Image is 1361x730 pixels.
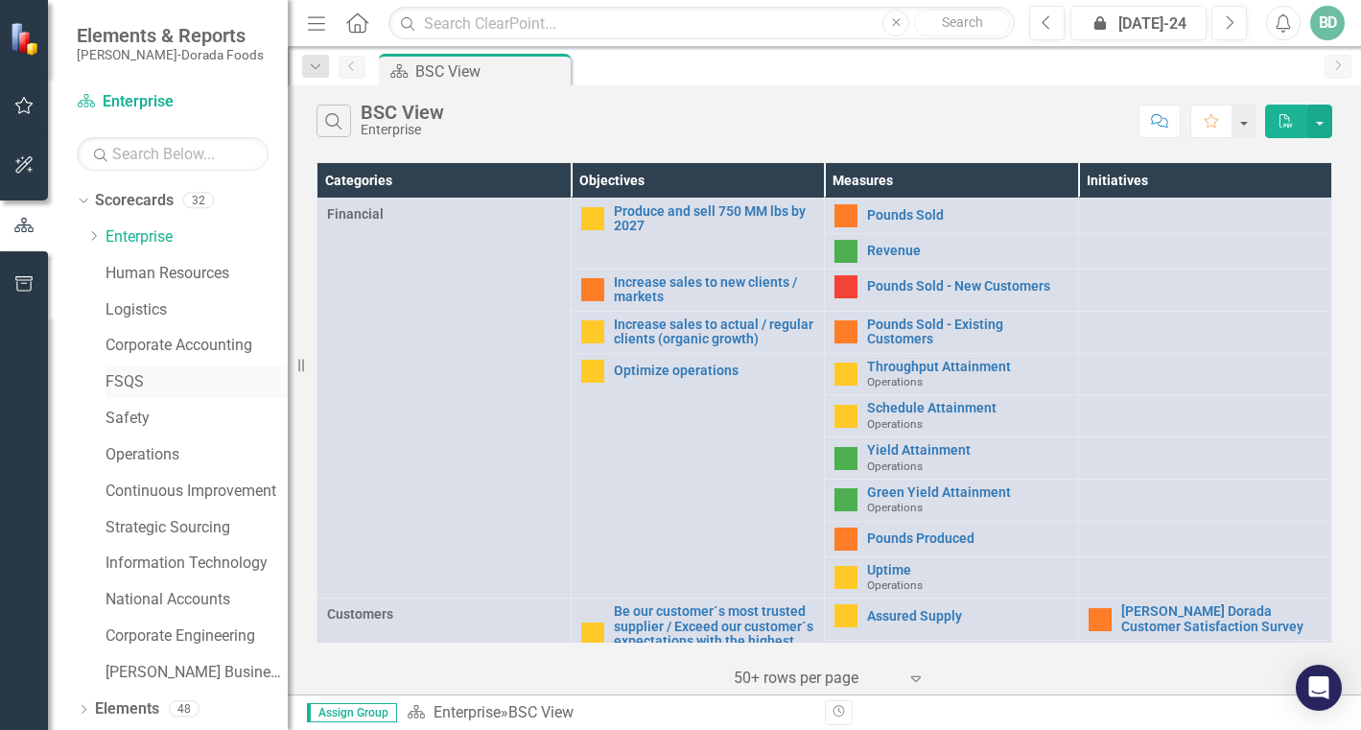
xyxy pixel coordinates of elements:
[867,318,1068,347] a: Pounds Sold - Existing Customers
[867,578,923,592] span: Operations
[106,226,288,248] a: Enterprise
[834,240,857,263] img: Above Target
[614,364,815,378] a: Optimize operations
[581,360,604,383] img: Caution
[106,517,288,539] a: Strategic Sourcing
[106,371,288,393] a: FSQS
[942,14,983,30] span: Search
[581,207,604,230] img: Caution
[1310,6,1345,40] button: BD
[10,22,43,56] img: ClearPoint Strategy
[407,702,810,724] div: »
[327,204,561,224] span: Financial
[914,10,1010,36] button: Search
[867,279,1068,294] a: Pounds Sold - New Customers
[834,363,857,386] img: Caution
[361,123,444,137] div: Enterprise
[106,625,288,648] a: Corporate Engineering
[867,501,923,514] span: Operations
[106,589,288,611] a: National Accounts
[581,623,604,646] img: Caution
[834,405,857,428] img: Caution
[614,275,815,305] a: Increase sales to new clients / markets
[834,447,857,470] img: Above Target
[106,299,288,321] a: Logistics
[95,698,159,720] a: Elements
[307,703,397,722] span: Assign Group
[834,528,857,551] img: Warning
[867,531,1068,546] a: Pounds Produced
[867,244,1068,258] a: Revenue
[106,444,288,466] a: Operations
[106,335,288,357] a: Corporate Accounting
[106,408,288,430] a: Safety
[327,604,561,624] span: Customers
[834,320,857,343] img: Warning
[1121,604,1323,634] a: [PERSON_NAME] Dorada Customer Satisfaction Survey
[614,604,815,664] a: Be our customer´s most trusted supplier / Exceed our customer´s expectations with the highest qua...
[867,417,923,431] span: Operations
[169,701,199,718] div: 48
[834,488,857,511] img: Above Target
[434,703,501,721] a: Enterprise
[867,208,1068,223] a: Pounds Sold
[77,91,269,113] a: Enterprise
[834,204,857,227] img: Warning
[1296,665,1342,711] div: Open Intercom Messenger
[106,662,288,684] a: [PERSON_NAME] Business Unit
[581,320,604,343] img: Caution
[508,703,574,721] div: BSC View
[581,278,604,301] img: Warning
[106,263,288,285] a: Human Resources
[834,604,857,627] img: Caution
[867,459,923,473] span: Operations
[614,204,815,234] a: Produce and sell 750 MM lbs by 2027
[867,563,1068,577] a: Uptime
[415,59,566,83] div: BSC View
[77,24,264,47] span: Elements & Reports
[834,275,857,298] img: Below Plan
[77,47,264,62] small: [PERSON_NAME]-Dorada Foods
[867,443,1068,458] a: Yield Attainment
[867,360,1068,374] a: Throughput Attainment
[106,553,288,575] a: Information Technology
[77,137,269,171] input: Search Below...
[834,566,857,589] img: Caution
[867,485,1068,500] a: Green Yield Attainment
[1089,608,1112,631] img: Warning
[388,7,1015,40] input: Search ClearPoint...
[1077,12,1200,35] div: [DATE]-24
[106,481,288,503] a: Continuous Improvement
[183,193,214,209] div: 32
[95,190,174,212] a: Scorecards
[867,609,1068,624] a: Assured Supply
[361,102,444,123] div: BSC View
[1070,6,1207,40] button: [DATE]-24
[614,318,815,347] a: Increase sales to actual / regular clients (organic growth)
[867,401,1068,415] a: Schedule Attainment
[867,375,923,389] span: Operations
